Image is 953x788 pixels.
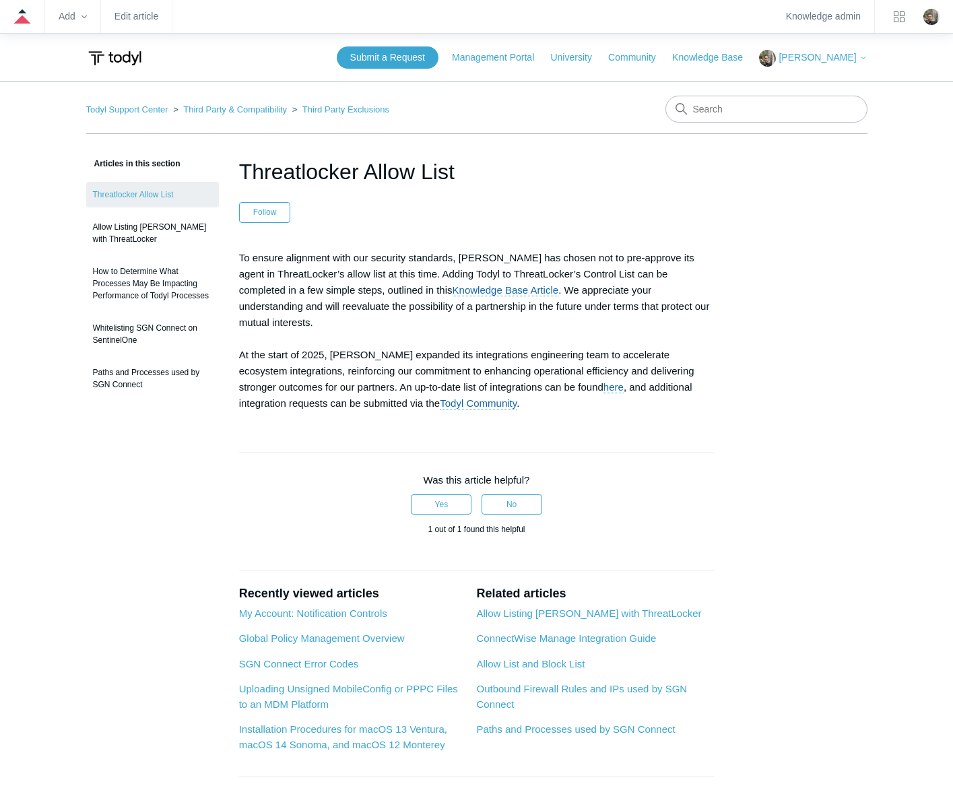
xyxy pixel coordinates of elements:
[779,52,856,63] span: [PERSON_NAME]
[476,608,701,619] a: Allow Listing [PERSON_NAME] with ThreatLocker
[428,525,525,534] span: 1 out of 1 found this helpful
[86,360,219,397] a: Paths and Processes used by SGN Connect
[453,284,559,296] a: Knowledge Base Article
[183,104,287,114] a: Third Party & Compatibility
[290,104,389,114] li: Third Party Exclusions
[59,13,87,20] zd-hc-trigger: Add
[665,96,867,123] input: Search
[239,156,715,188] h1: Threatlocker Allow List
[440,397,517,409] a: Todyl Community
[239,250,715,412] p: To ensure alignment with our security standards, [PERSON_NAME] has chosen not to pre-approve its ...
[424,474,530,486] span: Was this article helpful?
[86,104,168,114] a: Todyl Support Center
[86,214,219,252] a: Allow Listing [PERSON_NAME] with ThreatLocker
[411,494,471,515] button: This article was helpful
[476,683,687,710] a: Outbound Firewall Rules and IPs used by SGN Connect
[923,9,940,25] img: user avatar
[239,585,463,603] h2: Recently viewed articles
[86,182,219,207] a: Threatlocker Allow List
[603,381,624,393] a: here
[550,51,605,65] a: University
[239,658,359,669] a: SGN Connect Error Codes
[476,658,585,669] a: Allow List and Block List
[86,104,171,114] li: Todyl Support Center
[608,51,669,65] a: Community
[452,51,548,65] a: Management Portal
[759,50,867,67] button: [PERSON_NAME]
[86,259,219,308] a: How to Determine What Processes May Be Impacting Performance of Todyl Processes
[302,104,389,114] a: Third Party Exclusions
[476,723,675,735] a: Paths and Processes used by SGN Connect
[482,494,542,515] button: This article was not helpful
[672,51,756,65] a: Knowledge Base
[476,632,656,644] a: ConnectWise Manage Integration Guide
[86,46,143,71] img: Todyl Support Center Help Center home page
[114,13,158,20] a: Edit article
[170,104,290,114] li: Third Party & Compatibility
[239,608,387,619] a: My Account: Notification Controls
[337,46,438,69] a: Submit a Request
[239,723,447,750] a: Installation Procedures for macOS 13 Ventura, macOS 14 Sonoma, and macOS 12 Monterey
[786,13,861,20] a: Knowledge admin
[239,683,458,710] a: Uploading Unsigned MobileConfig or PPPC Files to an MDM Platform
[239,632,405,644] a: Global Policy Management Overview
[476,585,714,603] h2: Related articles
[86,159,180,168] span: Articles in this section
[923,9,940,25] zd-hc-trigger: Click your profile icon to open the profile menu
[239,202,291,222] button: Follow Article
[86,315,219,353] a: Whitelisting SGN Connect on SentinelOne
